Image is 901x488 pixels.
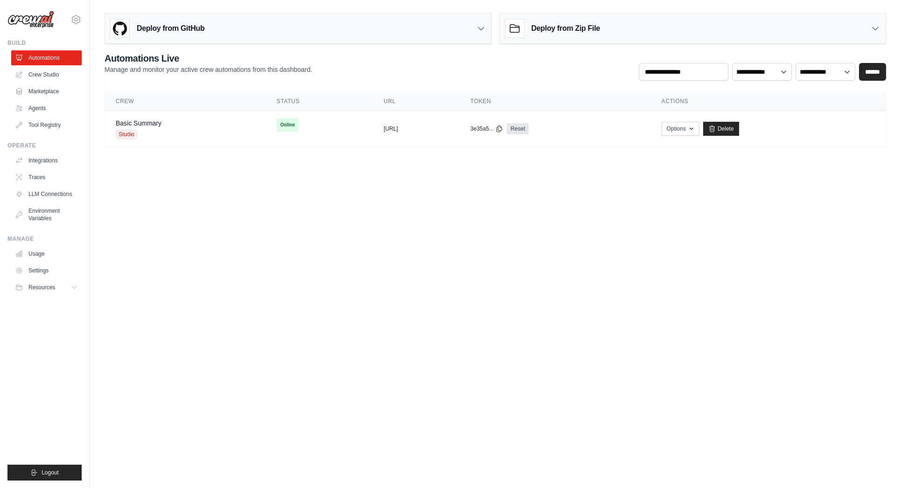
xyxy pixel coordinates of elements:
[11,153,82,168] a: Integrations
[11,118,82,132] a: Tool Registry
[531,23,600,34] h3: Deploy from Zip File
[11,263,82,278] a: Settings
[11,280,82,295] button: Resources
[42,469,59,476] span: Logout
[265,92,372,111] th: Status
[7,235,82,243] div: Manage
[116,130,137,139] span: Studio
[459,92,650,111] th: Token
[11,246,82,261] a: Usage
[650,92,886,111] th: Actions
[7,11,54,28] img: Logo
[11,50,82,65] a: Automations
[11,203,82,226] a: Environment Variables
[703,122,739,136] a: Delete
[11,187,82,202] a: LLM Connections
[7,142,82,149] div: Operate
[11,101,82,116] a: Agents
[28,284,55,291] span: Resources
[105,92,265,111] th: Crew
[105,65,312,74] p: Manage and monitor your active crew automations from this dashboard.
[470,125,503,132] button: 3e35a5...
[662,122,699,136] button: Options
[507,123,529,134] a: Reset
[116,119,161,127] a: Basic Summary
[11,84,82,99] a: Marketplace
[7,465,82,481] button: Logout
[137,23,204,34] h3: Deploy from GitHub
[372,92,459,111] th: URL
[11,67,82,82] a: Crew Studio
[111,19,129,38] img: GitHub Logo
[7,39,82,47] div: Build
[277,119,299,132] span: Online
[105,52,312,65] h2: Automations Live
[11,170,82,185] a: Traces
